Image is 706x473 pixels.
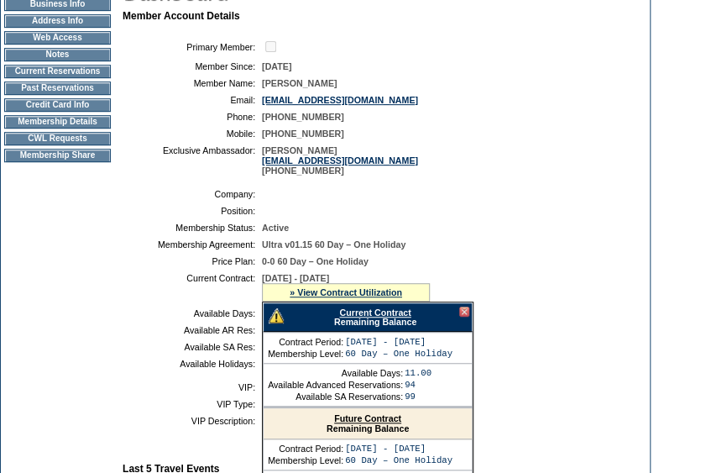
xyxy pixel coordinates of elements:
[262,95,418,105] a: [EMAIL_ADDRESS][DOMAIN_NAME]
[405,392,431,402] td: 99
[262,273,329,283] span: [DATE] - [DATE]
[268,349,343,359] td: Membership Level:
[129,206,255,216] td: Position:
[334,413,401,423] a: Future Contract
[405,368,431,378] td: 11.00
[262,223,289,233] span: Active
[129,39,255,55] td: Primary Member:
[345,444,452,454] td: [DATE] - [DATE]
[4,149,111,162] td: Membership Share
[339,307,411,318] a: Current Contract
[268,337,343,347] td: Contract Period:
[262,145,418,176] span: [PERSON_NAME] [PHONE_NUMBER]
[345,455,452,465] td: 60 Day – One Holiday
[129,78,255,88] td: Member Name:
[268,444,343,454] td: Contract Period:
[129,359,255,369] td: Available Holidays:
[345,337,452,347] td: [DATE] - [DATE]
[268,380,403,390] td: Available Advanced Reservations:
[262,78,337,88] span: [PERSON_NAME]
[4,132,111,145] td: CWL Requests
[262,112,344,122] span: [PHONE_NUMBER]
[405,380,431,390] td: 94
[263,302,473,332] div: Remaining Balance
[269,308,284,323] img: There are insufficient days and/or tokens to cover this reservation
[129,382,255,392] td: VIP:
[4,115,111,129] td: Membership Details
[262,61,291,71] span: [DATE]
[129,342,255,352] td: Available SA Res:
[129,189,255,199] td: Company:
[129,239,255,250] td: Membership Agreement:
[129,325,255,335] td: Available AR Res:
[4,81,111,95] td: Past Reservations
[345,349,452,359] td: 60 Day – One Holiday
[4,48,111,61] td: Notes
[268,455,343,465] td: Membership Level:
[4,65,111,78] td: Current Reservations
[4,14,111,28] td: Address Info
[129,112,255,122] td: Phone:
[129,308,255,318] td: Available Days:
[129,256,255,266] td: Price Plan:
[262,239,405,250] span: Ultra v01.15 60 Day – One Holiday
[129,145,255,176] td: Exclusive Ambassador:
[262,155,418,166] a: [EMAIL_ADDRESS][DOMAIN_NAME]
[262,129,344,139] span: [PHONE_NUMBER]
[129,95,255,105] td: Email:
[129,223,255,233] td: Membership Status:
[129,273,255,302] td: Current Contract:
[262,256,369,266] span: 0-0 60 Day – One Holiday
[268,368,403,378] td: Available Days:
[129,129,255,139] td: Mobile:
[129,399,255,409] td: VIP Type:
[264,408,472,439] div: Remaining Balance
[268,392,403,402] td: Available SA Reservations:
[290,287,402,297] a: » View Contract Utilization
[129,61,255,71] td: Member Since:
[123,10,240,22] b: Member Account Details
[4,98,111,112] td: Credit Card Info
[4,31,111,45] td: Web Access
[129,416,255,426] td: VIP Description:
